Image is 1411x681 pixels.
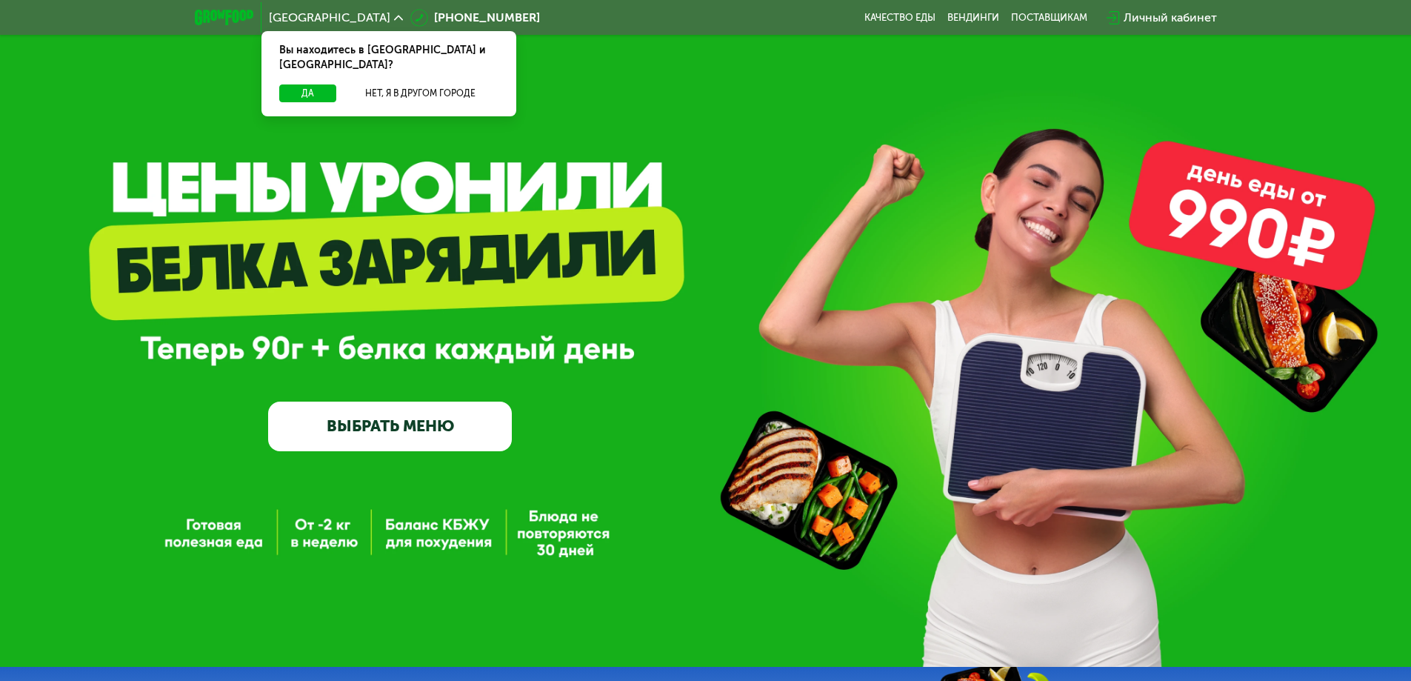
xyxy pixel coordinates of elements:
a: [PHONE_NUMBER] [410,9,540,27]
a: Вендинги [947,12,999,24]
button: Нет, я в другом городе [342,84,498,102]
span: [GEOGRAPHIC_DATA] [269,12,390,24]
button: Да [279,84,336,102]
a: ВЫБРАТЬ МЕНЮ [268,402,512,451]
div: поставщикам [1011,12,1087,24]
div: Личный кабинет [1124,9,1217,27]
a: Качество еды [864,12,935,24]
div: Вы находитесь в [GEOGRAPHIC_DATA] и [GEOGRAPHIC_DATA]? [261,31,516,84]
